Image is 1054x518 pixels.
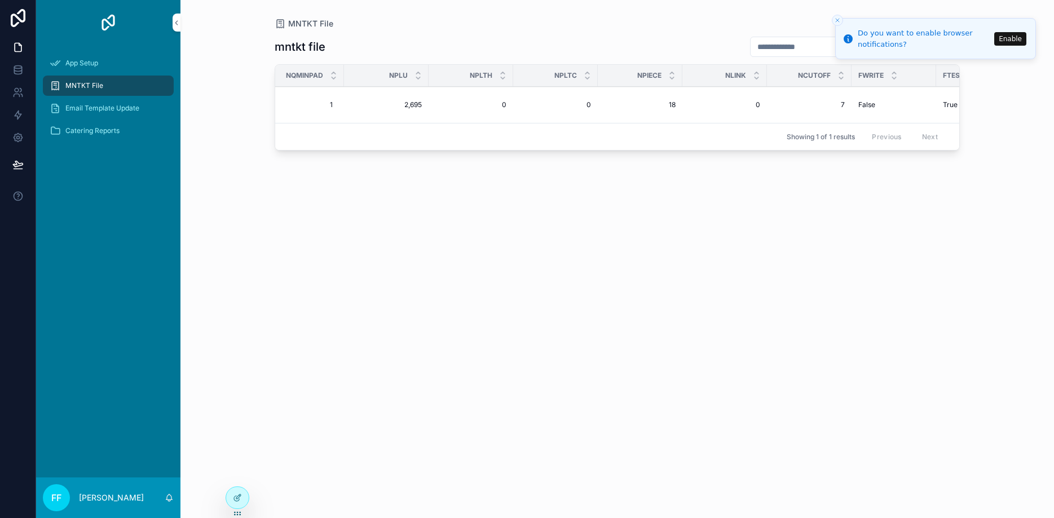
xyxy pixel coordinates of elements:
[637,71,661,80] span: Npiece
[286,71,323,80] span: Nqminpad
[774,100,845,109] span: 7
[65,104,139,113] span: Email Template Update
[51,491,61,504] span: FF
[554,71,577,80] span: Npltc
[43,76,174,96] a: MNTKT File
[79,492,144,503] p: [PERSON_NAME]
[288,18,333,29] span: MNTKT File
[689,100,760,109] span: 0
[65,126,120,135] span: Catering Reports
[858,28,991,50] div: Do you want to enable browser notifications?
[351,100,422,109] span: 2,695
[943,100,958,109] span: True
[994,32,1026,46] button: Enable
[43,98,174,118] a: Email Template Update
[43,121,174,141] a: Catering Reports
[832,15,843,26] button: Close toast
[470,71,492,80] span: Nplth
[36,45,180,156] div: scrollable content
[435,100,506,109] span: 0
[858,71,884,80] span: Fwrite
[275,39,325,55] h1: mntkt file
[858,100,875,109] span: False
[943,71,964,80] span: Ftest
[725,71,746,80] span: Nlink
[65,59,98,68] span: App Setup
[65,81,103,90] span: MNTKT File
[99,14,117,32] img: App logo
[271,100,333,109] span: 1
[520,100,591,109] span: 0
[389,71,408,80] span: Nplu
[275,18,333,29] a: MNTKT File
[43,53,174,73] a: App Setup
[605,100,676,109] span: 18
[787,132,855,141] span: Showing 1 of 1 results
[798,71,831,80] span: Ncutoff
